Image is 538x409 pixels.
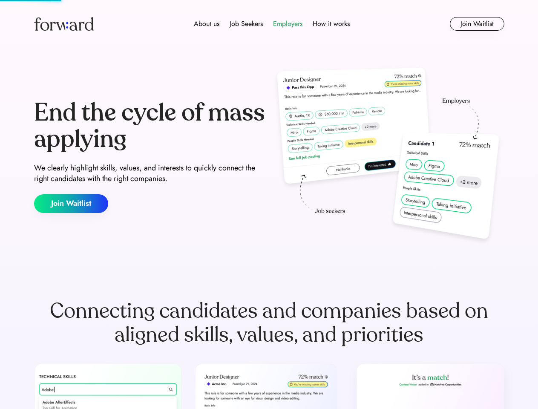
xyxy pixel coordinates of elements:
[273,19,302,29] div: Employers
[34,100,266,152] div: End the cycle of mass applying
[34,194,108,213] button: Join Waitlist
[313,19,350,29] div: How it works
[34,163,266,184] div: We clearly highlight skills, values, and interests to quickly connect the right candidates with t...
[450,17,504,31] button: Join Waitlist
[34,299,504,347] div: Connecting candidates and companies based on aligned skills, values, and priorities
[273,65,504,248] img: hero-image.png
[230,19,263,29] div: Job Seekers
[34,17,94,31] img: Forward logo
[194,19,219,29] div: About us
